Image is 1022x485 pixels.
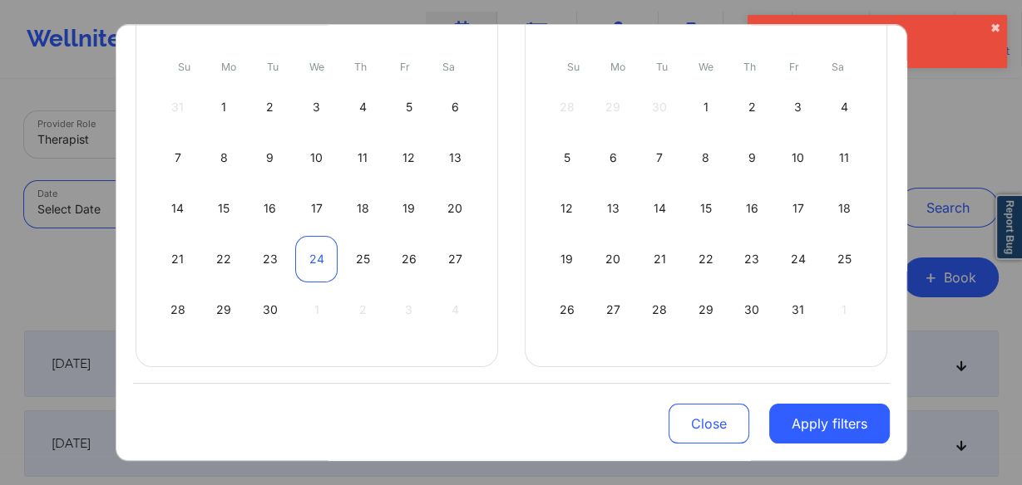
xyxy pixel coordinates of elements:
[592,287,634,333] div: Mon Oct 27 2025
[249,236,292,282] div: Tue Sep 23 2025
[249,287,292,333] div: Tue Sep 30 2025
[684,84,727,130] div: Wed Oct 01 2025
[731,185,773,232] div: Thu Oct 16 2025
[731,236,773,282] div: Thu Oct 23 2025
[388,135,430,181] div: Fri Sep 12 2025
[434,135,476,181] div: Sat Sep 13 2025
[656,61,668,73] abbr: Tuesday
[267,61,279,73] abbr: Tuesday
[731,287,773,333] div: Thu Oct 30 2025
[400,61,410,73] abbr: Friday
[342,185,384,232] div: Thu Sep 18 2025
[546,236,589,282] div: Sun Oct 19 2025
[388,185,430,232] div: Fri Sep 19 2025
[354,61,367,73] abbr: Thursday
[388,236,430,282] div: Fri Sep 26 2025
[203,84,245,130] div: Mon Sep 01 2025
[731,135,773,181] div: Thu Oct 09 2025
[295,185,338,232] div: Wed Sep 17 2025
[295,236,338,282] div: Wed Sep 24 2025
[769,404,890,443] button: Apply filters
[309,61,324,73] abbr: Wednesday
[388,84,430,130] div: Fri Sep 05 2025
[823,84,866,130] div: Sat Oct 04 2025
[684,135,727,181] div: Wed Oct 08 2025
[832,61,844,73] abbr: Saturday
[157,135,200,181] div: Sun Sep 07 2025
[592,185,634,232] div: Mon Oct 13 2025
[434,84,476,130] div: Sat Sep 06 2025
[157,236,200,282] div: Sun Sep 21 2025
[823,185,866,232] div: Sat Oct 18 2025
[221,61,236,73] abbr: Monday
[178,61,190,73] abbr: Sunday
[639,287,681,333] div: Tue Oct 28 2025
[731,84,773,130] div: Thu Oct 02 2025
[342,84,384,130] div: Thu Sep 04 2025
[777,84,819,130] div: Fri Oct 03 2025
[203,287,245,333] div: Mon Sep 29 2025
[823,236,866,282] div: Sat Oct 25 2025
[434,185,476,232] div: Sat Sep 20 2025
[990,22,1000,35] button: close
[639,236,681,282] div: Tue Oct 21 2025
[777,185,819,232] div: Fri Oct 17 2025
[295,135,338,181] div: Wed Sep 10 2025
[546,185,589,232] div: Sun Oct 12 2025
[669,404,749,443] button: Close
[157,185,200,232] div: Sun Sep 14 2025
[203,185,245,232] div: Mon Sep 15 2025
[639,135,681,181] div: Tue Oct 07 2025
[546,135,589,181] div: Sun Oct 05 2025
[592,135,634,181] div: Mon Oct 06 2025
[777,287,819,333] div: Fri Oct 31 2025
[342,236,384,282] div: Thu Sep 25 2025
[684,185,727,232] div: Wed Oct 15 2025
[567,61,580,73] abbr: Sunday
[295,84,338,130] div: Wed Sep 03 2025
[442,61,455,73] abbr: Saturday
[777,236,819,282] div: Fri Oct 24 2025
[610,61,625,73] abbr: Monday
[684,287,727,333] div: Wed Oct 29 2025
[777,135,819,181] div: Fri Oct 10 2025
[434,236,476,282] div: Sat Sep 27 2025
[249,84,292,130] div: Tue Sep 02 2025
[823,135,866,181] div: Sat Oct 11 2025
[249,185,292,232] div: Tue Sep 16 2025
[699,61,713,73] abbr: Wednesday
[789,61,799,73] abbr: Friday
[203,135,245,181] div: Mon Sep 08 2025
[684,236,727,282] div: Wed Oct 22 2025
[592,236,634,282] div: Mon Oct 20 2025
[342,135,384,181] div: Thu Sep 11 2025
[743,61,756,73] abbr: Thursday
[157,287,200,333] div: Sun Sep 28 2025
[546,287,589,333] div: Sun Oct 26 2025
[249,135,292,181] div: Tue Sep 09 2025
[639,185,681,232] div: Tue Oct 14 2025
[203,236,245,282] div: Mon Sep 22 2025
